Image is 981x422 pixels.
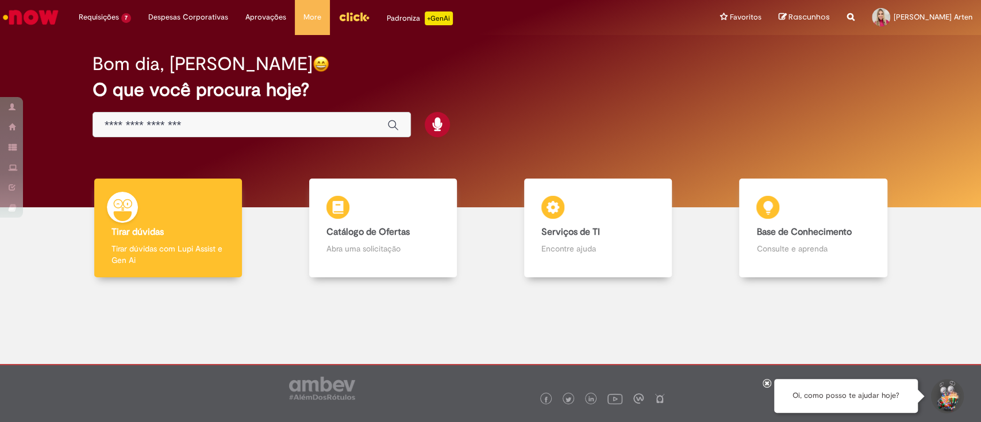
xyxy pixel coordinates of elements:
[111,243,225,266] p: Tirar dúvidas com Lupi Assist e Gen Ai
[245,11,286,23] span: Aprovações
[706,179,921,278] a: Base de Conhecimento Consulte e aprenda
[111,226,164,238] b: Tirar dúvidas
[338,8,370,25] img: click_logo_yellow_360x200.png
[779,12,830,23] a: Rascunhos
[326,243,440,254] p: Abra uma solicitação
[929,379,964,413] button: Iniciar Conversa de Suporte
[121,13,131,23] span: 7
[148,11,228,23] span: Despesas Corporativas
[491,179,706,278] a: Serviços de TI Encontre ajuda
[275,179,490,278] a: Catálogo de Ofertas Abra uma solicitação
[655,393,665,404] img: logo_footer_naosei.png
[79,11,119,23] span: Requisições
[326,226,410,238] b: Catálogo de Ofertas
[756,243,870,254] p: Consulte e aprenda
[425,11,453,25] p: +GenAi
[894,12,972,22] span: [PERSON_NAME] Arten
[607,391,622,406] img: logo_footer_youtube.png
[565,397,571,402] img: logo_footer_twitter.png
[60,179,275,278] a: Tirar dúvidas Tirar dúvidas com Lupi Assist e Gen Ai
[788,11,830,22] span: Rascunhos
[774,379,918,413] div: Oi, como posso te ajudar hoje?
[93,80,888,100] h2: O que você procura hoje?
[633,393,644,404] img: logo_footer_workplace.png
[588,396,594,403] img: logo_footer_linkedin.png
[387,11,453,25] div: Padroniza
[1,6,60,29] img: ServiceNow
[543,397,549,402] img: logo_footer_facebook.png
[313,56,329,72] img: happy-face.png
[541,226,600,238] b: Serviços de TI
[303,11,321,23] span: More
[93,54,313,74] h2: Bom dia, [PERSON_NAME]
[289,377,355,400] img: logo_footer_ambev_rotulo_gray.png
[756,226,851,238] b: Base de Conhecimento
[541,243,655,254] p: Encontre ajuda
[730,11,761,23] span: Favoritos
